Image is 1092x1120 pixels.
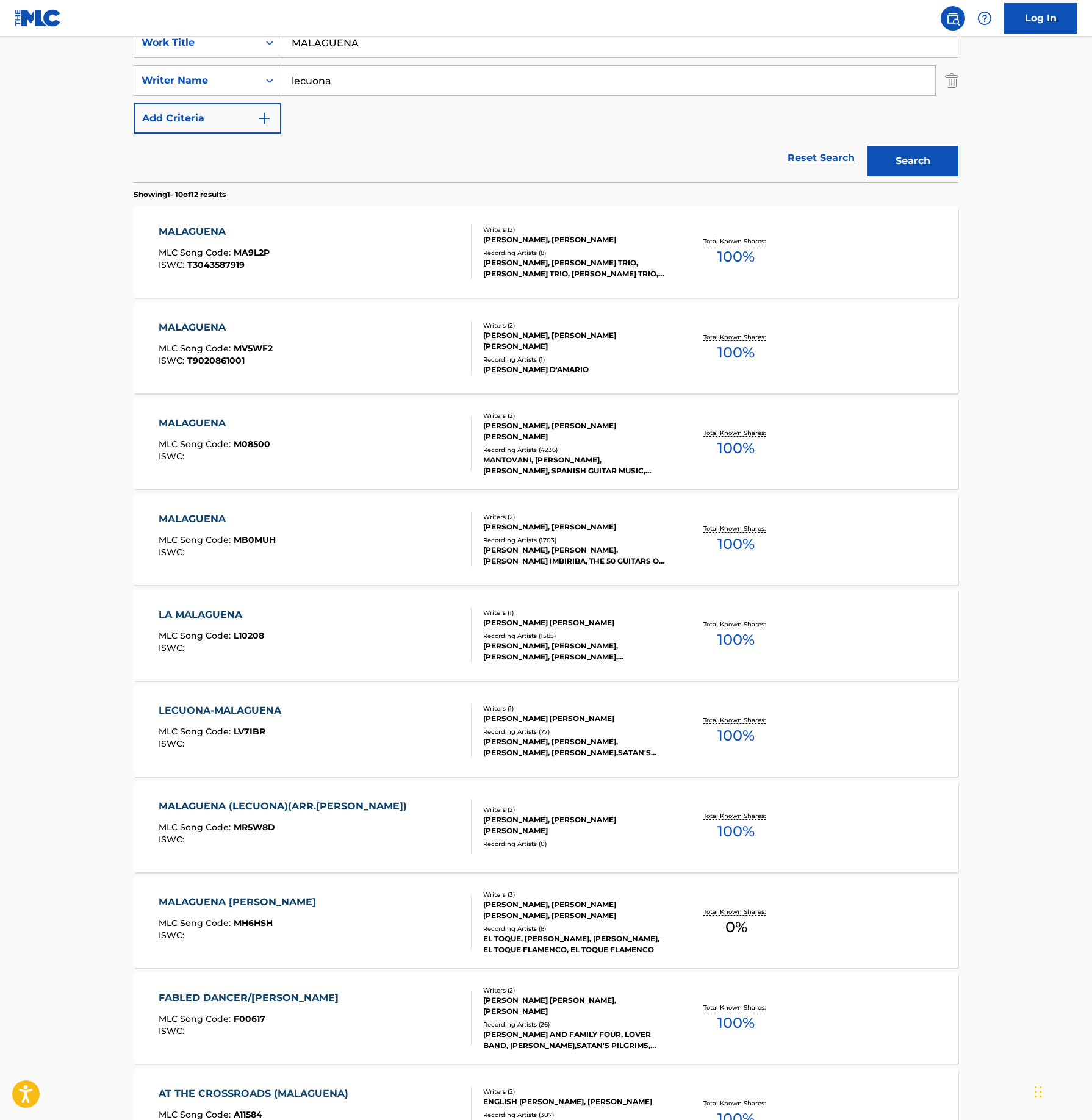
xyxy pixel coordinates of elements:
span: 100 % [717,629,755,651]
a: MALAGUENA (LECUONA)(ARR.[PERSON_NAME])MLC Song Code:MR5W8DISWC:Writers (2)[PERSON_NAME], [PERSON_... [134,781,958,872]
span: 100 % [717,437,755,459]
div: Recording Artists ( 77 ) [483,727,667,736]
a: LA MALAGUENAMLC Song Code:L10208ISWC:Writers (1)[PERSON_NAME] [PERSON_NAME]Recording Artists (158... [134,589,958,681]
div: Recording Artists ( 8 ) [483,248,667,257]
a: FABLED DANCER/[PERSON_NAME]MLC Song Code:F00617ISWC:Writers (2)[PERSON_NAME] [PERSON_NAME], [PERS... [134,972,958,1064]
span: 100 % [717,1012,755,1034]
div: Recording Artists ( 1 ) [483,355,667,364]
a: Public Search [941,6,965,31]
img: MLC Logo [15,9,62,27]
span: 100 % [717,820,755,842]
img: search [946,11,960,26]
span: MB0MUH [234,534,276,545]
div: Recording Artists ( 1703 ) [483,536,667,545]
span: M08500 [234,439,270,450]
div: Help [972,6,997,31]
a: MALAGUENAMLC Song Code:M08500ISWC:Writers (2)[PERSON_NAME], [PERSON_NAME] [PERSON_NAME]Recording ... [134,398,958,489]
div: Writers ( 2 ) [483,321,667,330]
div: [PERSON_NAME] D'AMARIO [483,364,667,375]
span: MLC Song Code : [159,630,234,641]
div: Recording Artists ( 26 ) [483,1020,667,1029]
p: Total Known Shares: [703,237,769,246]
div: Writers ( 2 ) [483,225,667,234]
button: Add Criteria [134,103,281,134]
div: Writers ( 2 ) [483,411,667,420]
p: Total Known Shares: [703,907,769,916]
div: MALAGUENA (LECUONA)(ARR.[PERSON_NAME]) [159,799,413,814]
div: [PERSON_NAME], [PERSON_NAME] [483,522,667,533]
span: MLC Song Code : [159,917,234,928]
p: Total Known Shares: [703,1003,769,1012]
span: 100 % [717,533,755,555]
div: AT THE CROSSROADS (MALAGUENA) [159,1086,354,1101]
span: T3043587919 [187,259,245,270]
div: Recording Artists ( 4236 ) [483,445,667,454]
div: [PERSON_NAME], [PERSON_NAME], [PERSON_NAME] IMBIRIBA, THE 50 GUITARS OF [PERSON_NAME], [PERSON_NA... [483,545,667,567]
img: help [977,11,992,26]
a: MALAGUENA [PERSON_NAME]MLC Song Code:MH6HSHISWC:Writers (3)[PERSON_NAME], [PERSON_NAME] [PERSON_N... [134,877,958,968]
span: MLC Song Code : [159,726,234,737]
div: MALAGUENA [159,512,276,526]
p: Total Known Shares: [703,428,769,437]
span: T9020861001 [187,355,245,366]
span: MA9L2P [234,247,270,258]
p: Total Known Shares: [703,1099,769,1108]
span: ISWC : [159,642,187,653]
span: MLC Song Code : [159,439,234,450]
div: MANTOVANI, [PERSON_NAME], [PERSON_NAME], SPANISH GUITAR MUSIC, [PERSON_NAME] [483,454,667,476]
span: MLC Song Code : [159,1109,234,1120]
div: Recording Artists ( 307 ) [483,1110,667,1119]
div: Writer Name [142,73,251,88]
a: Log In [1004,3,1077,34]
form: Search Form [134,27,958,182]
p: Total Known Shares: [703,332,769,342]
div: MALAGUENA [159,224,270,239]
div: [PERSON_NAME], [PERSON_NAME] [PERSON_NAME] [483,330,667,352]
div: [PERSON_NAME], [PERSON_NAME] [PERSON_NAME] [483,814,667,836]
div: Writers ( 2 ) [483,805,667,814]
span: A11584 [234,1109,262,1120]
div: Writers ( 1 ) [483,608,667,617]
div: Work Title [142,35,251,50]
p: Total Known Shares: [703,524,769,533]
div: [PERSON_NAME], [PERSON_NAME], [PERSON_NAME], [PERSON_NAME],SATAN'S PILGRIMS,[PERSON_NAME], [PERSO... [483,736,667,758]
div: Writers ( 2 ) [483,1087,667,1096]
span: MV5WF2 [234,343,273,354]
span: 100 % [717,246,755,268]
div: [PERSON_NAME], [PERSON_NAME] [483,234,667,245]
span: ISWC : [159,834,187,845]
iframe: Chat Widget [1031,1061,1092,1120]
span: LV7IBR [234,726,265,737]
div: [PERSON_NAME] [PERSON_NAME] [483,617,667,628]
div: MALAGUENA [159,416,270,431]
span: F00617 [234,1013,265,1024]
div: MALAGUENA [PERSON_NAME] [159,895,322,910]
div: [PERSON_NAME] AND FAMILY FOUR, LOVER BAND, [PERSON_NAME],SATAN'S PILGRIMS,[PERSON_NAME], [PERSON_... [483,1029,667,1051]
div: Drag [1035,1074,1042,1110]
div: [PERSON_NAME], [PERSON_NAME], [PERSON_NAME], [PERSON_NAME], [PERSON_NAME] [483,641,667,662]
div: Recording Artists ( 8 ) [483,924,667,933]
div: MALAGUENA [159,320,273,335]
span: MLC Song Code : [159,343,234,354]
span: L10208 [234,630,264,641]
div: LECUONA-MALAGUENA [159,703,287,718]
div: EL TOQUE, [PERSON_NAME], [PERSON_NAME], EL TOQUE FLAMENCO, EL TOQUE FLAMENCO [483,933,667,955]
div: [PERSON_NAME], [PERSON_NAME] [PERSON_NAME] [483,420,667,442]
div: LA MALAGUENA [159,608,264,622]
span: MLC Song Code : [159,247,234,258]
a: MALAGUENAMLC Song Code:MB0MUHISWC:Writers (2)[PERSON_NAME], [PERSON_NAME]Recording Artists (1703)... [134,494,958,585]
div: Writers ( 3 ) [483,890,667,899]
img: 9d2ae6d4665cec9f34b9.svg [257,111,271,126]
span: 100 % [717,342,755,364]
div: Recording Artists ( 0 ) [483,839,667,849]
span: MLC Song Code : [159,534,234,545]
span: ISWC : [159,259,187,270]
div: [PERSON_NAME] [PERSON_NAME] [483,713,667,724]
p: Total Known Shares: [703,620,769,629]
span: MR5W8D [234,822,275,833]
div: Writers ( 2 ) [483,986,667,995]
a: MALAGUENAMLC Song Code:MA9L2PISWC:T3043587919Writers (2)[PERSON_NAME], [PERSON_NAME]Recording Art... [134,206,958,298]
div: [PERSON_NAME], [PERSON_NAME] TRIO, [PERSON_NAME] TRIO, [PERSON_NAME] TRIO, [PERSON_NAME] TRIO [483,257,667,279]
a: Reset Search [781,145,861,171]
